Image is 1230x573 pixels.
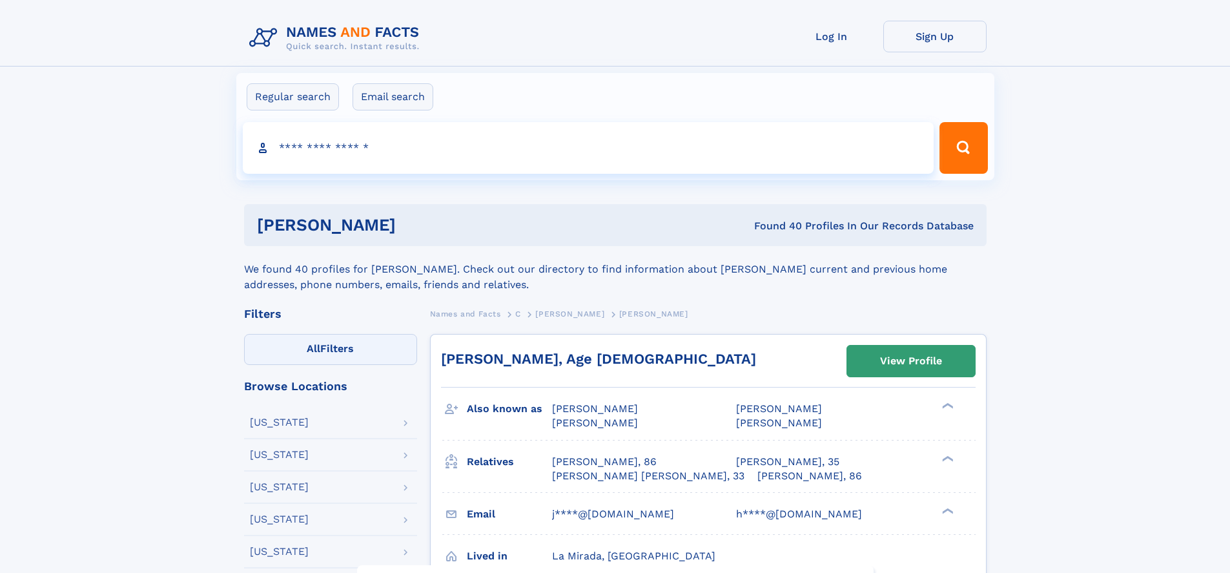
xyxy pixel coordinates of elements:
[939,402,954,410] div: ❯
[244,380,417,392] div: Browse Locations
[757,469,862,483] a: [PERSON_NAME], 86
[467,545,552,567] h3: Lived in
[467,451,552,473] h3: Relatives
[883,21,987,52] a: Sign Up
[244,246,987,293] div: We found 40 profiles for [PERSON_NAME]. Check out our directory to find information about [PERSON...
[552,455,657,469] a: [PERSON_NAME], 86
[552,417,638,429] span: [PERSON_NAME]
[250,547,309,557] div: [US_STATE]
[780,21,883,52] a: Log In
[441,351,756,367] a: [PERSON_NAME], Age [DEMOGRAPHIC_DATA]
[467,503,552,525] h3: Email
[430,306,501,322] a: Names and Facts
[575,219,974,233] div: Found 40 Profiles In Our Records Database
[552,469,744,483] a: [PERSON_NAME] [PERSON_NAME], 33
[880,346,942,376] div: View Profile
[736,455,839,469] a: [PERSON_NAME], 35
[552,402,638,415] span: [PERSON_NAME]
[244,308,417,320] div: Filters
[467,398,552,420] h3: Also known as
[847,346,975,377] a: View Profile
[515,306,521,322] a: C
[552,550,715,562] span: La Mirada, [GEOGRAPHIC_DATA]
[736,417,822,429] span: [PERSON_NAME]
[244,21,430,56] img: Logo Names and Facts
[257,217,575,233] h1: [PERSON_NAME]
[939,454,954,463] div: ❯
[244,334,417,365] label: Filters
[515,309,521,318] span: C
[250,417,309,428] div: [US_STATE]
[619,309,688,318] span: [PERSON_NAME]
[939,122,987,174] button: Search Button
[250,450,309,460] div: [US_STATE]
[243,122,934,174] input: search input
[939,506,954,515] div: ❯
[247,83,339,110] label: Regular search
[250,514,309,525] div: [US_STATE]
[736,402,822,415] span: [PERSON_NAME]
[250,482,309,492] div: [US_STATE]
[535,309,604,318] span: [PERSON_NAME]
[307,342,320,355] span: All
[535,306,604,322] a: [PERSON_NAME]
[353,83,433,110] label: Email search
